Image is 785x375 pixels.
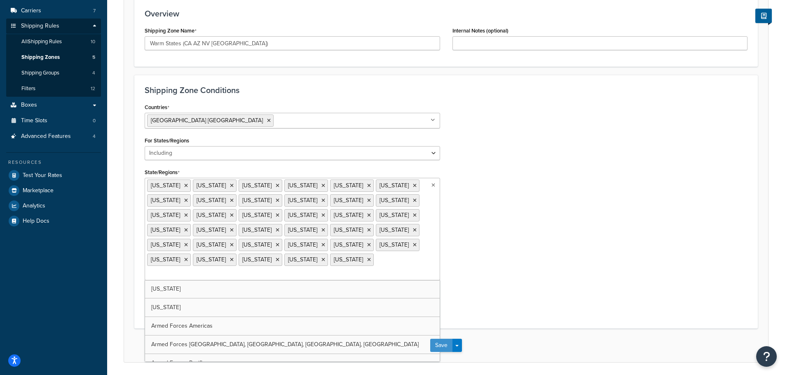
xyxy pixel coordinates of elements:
[334,196,363,205] span: [US_STATE]
[93,7,96,14] span: 7
[21,54,60,61] span: Shipping Zones
[6,168,101,183] a: Test Your Rates
[151,255,180,264] span: [US_STATE]
[145,298,440,317] a: [US_STATE]
[6,3,101,19] a: Carriers7
[6,19,101,34] a: Shipping Rules
[242,240,272,249] span: [US_STATE]
[430,339,452,352] button: Save
[145,169,180,176] label: State/Regions
[6,81,101,96] li: Filters
[6,50,101,65] li: Shipping Zones
[288,181,317,190] span: [US_STATE]
[151,226,180,234] span: [US_STATE]
[6,198,101,213] a: Analytics
[197,226,226,234] span: [US_STATE]
[288,196,317,205] span: [US_STATE]
[6,3,101,19] li: Carriers
[6,98,101,113] a: Boxes
[91,38,95,45] span: 10
[334,181,363,190] span: [US_STATE]
[23,218,49,225] span: Help Docs
[21,102,37,109] span: Boxes
[21,117,47,124] span: Time Slots
[151,359,205,367] span: Armed Forces Pacific
[151,284,180,293] span: [US_STATE]
[334,211,363,219] span: [US_STATE]
[151,321,213,330] span: Armed Forces Americas
[380,181,409,190] span: [US_STATE]
[151,240,180,249] span: [US_STATE]
[21,23,59,30] span: Shipping Rules
[145,354,440,372] a: Armed Forces Pacific
[334,226,363,234] span: [US_STATE]
[23,187,54,194] span: Marketplace
[334,255,363,264] span: [US_STATE]
[288,226,317,234] span: [US_STATE]
[92,70,95,77] span: 4
[380,196,409,205] span: [US_STATE]
[6,81,101,96] a: Filters12
[151,340,419,349] span: Armed Forces [GEOGRAPHIC_DATA], [GEOGRAPHIC_DATA], [GEOGRAPHIC_DATA], [GEOGRAPHIC_DATA]
[380,240,409,249] span: [US_STATE]
[6,19,101,97] li: Shipping Rules
[452,28,508,34] label: Internal Notes (optional)
[242,211,272,219] span: [US_STATE]
[145,137,189,144] label: For States/Regions
[6,214,101,228] a: Help Docs
[145,317,440,335] a: Armed Forces Americas
[151,303,180,312] span: [US_STATE]
[145,335,440,354] a: Armed Forces [GEOGRAPHIC_DATA], [GEOGRAPHIC_DATA], [GEOGRAPHIC_DATA], [GEOGRAPHIC_DATA]
[92,54,95,61] span: 5
[151,211,180,219] span: [US_STATE]
[93,117,96,124] span: 0
[21,70,59,77] span: Shipping Groups
[380,211,409,219] span: [US_STATE]
[145,9,748,18] h3: Overview
[288,255,317,264] span: [US_STATE]
[91,85,95,92] span: 12
[197,196,226,205] span: [US_STATE]
[197,211,226,219] span: [US_STATE]
[756,346,777,367] button: Open Resource Center
[23,203,45,210] span: Analytics
[288,211,317,219] span: [US_STATE]
[197,240,226,249] span: [US_STATE]
[6,113,101,128] a: Time Slots0
[6,65,101,81] a: Shipping Groups4
[242,226,272,234] span: [US_STATE]
[145,86,748,95] h3: Shipping Zone Conditions
[23,172,62,179] span: Test Your Rates
[242,181,272,190] span: [US_STATE]
[145,280,440,298] a: [US_STATE]
[6,113,101,128] li: Time Slots
[6,129,101,144] a: Advanced Features4
[151,181,180,190] span: [US_STATE]
[197,181,226,190] span: [US_STATE]
[242,196,272,205] span: [US_STATE]
[6,65,101,81] li: Shipping Groups
[6,34,101,49] a: AllShipping Rules10
[93,133,96,140] span: 4
[6,50,101,65] a: Shipping Zones5
[288,240,317,249] span: [US_STATE]
[334,240,363,249] span: [US_STATE]
[151,196,180,205] span: [US_STATE]
[197,255,226,264] span: [US_STATE]
[6,129,101,144] li: Advanced Features
[380,226,409,234] span: [US_STATE]
[145,104,169,111] label: Countries
[21,133,71,140] span: Advanced Features
[755,9,772,23] button: Show Help Docs
[21,38,62,45] span: All Shipping Rules
[21,85,35,92] span: Filters
[6,159,101,166] div: Resources
[6,183,101,198] a: Marketplace
[21,7,41,14] span: Carriers
[145,28,197,34] label: Shipping Zone Name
